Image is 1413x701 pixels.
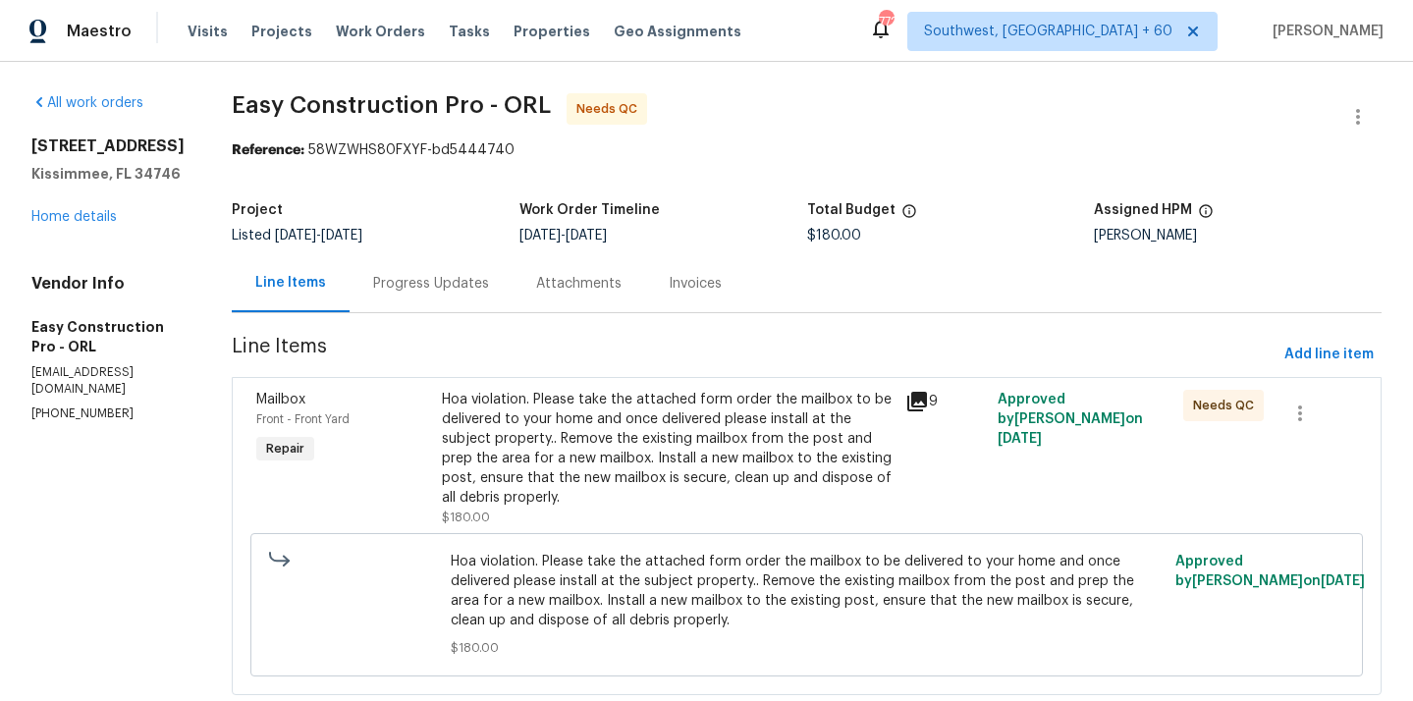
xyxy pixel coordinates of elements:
span: Repair [258,439,312,458]
p: [PHONE_NUMBER] [31,405,185,422]
span: Mailbox [256,393,305,406]
span: Tasks [449,25,490,38]
span: Needs QC [1193,396,1262,415]
span: Listed [232,229,362,243]
div: Attachments [536,274,622,294]
p: [EMAIL_ADDRESS][DOMAIN_NAME] [31,364,185,398]
span: $180.00 [442,512,490,523]
span: [DATE] [275,229,316,243]
span: Southwest, [GEOGRAPHIC_DATA] + 60 [924,22,1172,41]
span: [DATE] [321,229,362,243]
span: The hpm assigned to this work order. [1198,203,1214,229]
span: [DATE] [566,229,607,243]
h5: Work Order Timeline [519,203,660,217]
span: [DATE] [1321,574,1365,588]
span: $180.00 [451,638,1164,658]
span: Geo Assignments [614,22,741,41]
a: Home details [31,210,117,224]
div: Invoices [669,274,722,294]
h5: Project [232,203,283,217]
span: [DATE] [998,432,1042,446]
span: Easy Construction Pro - ORL [232,93,551,117]
div: [PERSON_NAME] [1094,229,1382,243]
h5: Easy Construction Pro - ORL [31,317,185,356]
span: Needs QC [576,99,645,119]
span: Hoa violation. Please take the attached form order the mailbox to be delivered to your home and o... [451,552,1164,630]
h5: Total Budget [807,203,896,217]
span: [PERSON_NAME] [1265,22,1384,41]
h5: Kissimmee, FL 34746 [31,164,185,184]
span: Work Orders [336,22,425,41]
h4: Vendor Info [31,274,185,294]
b: Reference: [232,143,304,157]
div: 58WZWHS80FXYF-bd5444740 [232,140,1382,160]
span: [DATE] [519,229,561,243]
span: Visits [188,22,228,41]
div: Hoa violation. Please take the attached form order the mailbox to be delivered to your home and o... [442,390,894,508]
span: Add line item [1284,343,1374,367]
span: Line Items [232,337,1277,373]
span: Front - Front Yard [256,413,350,425]
span: $180.00 [807,229,861,243]
h2: [STREET_ADDRESS] [31,136,185,156]
span: Maestro [67,22,132,41]
span: The total cost of line items that have been proposed by Opendoor. This sum includes line items th... [901,203,917,229]
span: Properties [514,22,590,41]
button: Add line item [1277,337,1382,373]
span: Projects [251,22,312,41]
div: 9 [905,390,986,413]
span: Approved by [PERSON_NAME] on [1175,555,1365,588]
span: - [275,229,362,243]
span: - [519,229,607,243]
a: All work orders [31,96,143,110]
span: Approved by [PERSON_NAME] on [998,393,1143,446]
div: Line Items [255,273,326,293]
div: Progress Updates [373,274,489,294]
div: 772 [879,12,893,31]
h5: Assigned HPM [1094,203,1192,217]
